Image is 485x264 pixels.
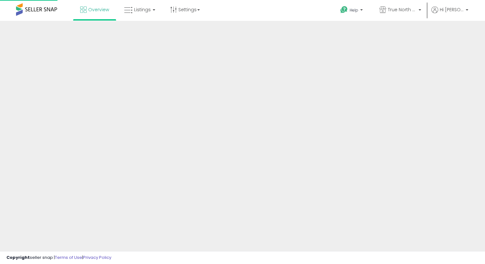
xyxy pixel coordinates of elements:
[350,7,358,13] span: Help
[6,254,30,260] strong: Copyright
[335,1,369,21] a: Help
[55,254,82,260] a: Terms of Use
[431,6,468,21] a: Hi [PERSON_NAME]
[6,255,111,261] div: seller snap | |
[88,6,109,13] span: Overview
[134,6,151,13] span: Listings
[388,6,417,13] span: True North Supply & Co.
[440,6,464,13] span: Hi [PERSON_NAME]
[83,254,111,260] a: Privacy Policy
[340,6,348,14] i: Get Help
